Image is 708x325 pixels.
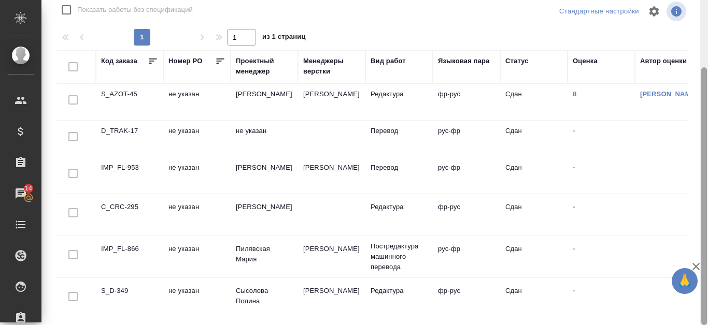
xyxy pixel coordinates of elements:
td: Сдан [500,280,568,317]
td: не указан [163,84,231,120]
td: фр-рус [433,197,500,233]
span: 14 [19,183,38,194]
p: Перевод [371,163,428,173]
td: Сдан [500,239,568,275]
td: Сдан [500,121,568,157]
td: [PERSON_NAME] [231,157,298,194]
td: не указан [163,239,231,275]
a: - [573,245,575,253]
td: D_TRAK-17 [96,121,163,157]
td: Сдан [500,157,568,194]
td: рус-фр [433,239,500,275]
div: Оценка [573,56,598,66]
td: IMP_FL-866 [96,239,163,275]
div: Менеджеры верстки [303,56,360,77]
td: [PERSON_NAME] [231,197,298,233]
p: Редактура [371,202,428,212]
td: S_AZOT-45 [96,84,163,120]
td: Пилявская Мария [231,239,298,275]
a: [PERSON_NAME] [640,90,698,98]
div: split button [557,4,642,20]
div: Номер PO [168,56,202,66]
a: - [573,287,575,294]
td: не указан [163,157,231,194]
a: 8 [573,90,576,98]
div: Проектный менеджер [236,56,293,77]
td: Сысолова Полина [231,280,298,317]
td: Сдан [500,197,568,233]
span: Показать работы без спецификаций [77,5,193,15]
a: - [573,127,575,135]
td: фр-рус [433,84,500,120]
p: Постредактура машинного перевода [371,241,428,272]
a: - [573,164,575,171]
td: [PERSON_NAME] [298,84,365,120]
td: [PERSON_NAME] [298,239,365,275]
td: не указан [163,197,231,233]
a: 14 [3,181,39,206]
td: не указан [163,121,231,157]
td: рус-фр [433,157,500,194]
span: Посмотреть информацию [667,2,688,21]
span: 🙏 [676,270,693,292]
td: фр-рус [433,280,500,317]
a: - [573,203,575,211]
button: 🙏 [672,268,698,294]
p: Редактура [371,286,428,296]
div: Автор оценки [640,56,687,66]
td: [PERSON_NAME] [298,280,365,317]
div: Языковая пара [438,56,490,66]
td: [PERSON_NAME] [298,157,365,194]
td: S_D-349 [96,280,163,317]
p: Редактура [371,89,428,99]
td: не указан [231,121,298,157]
td: [PERSON_NAME] [231,84,298,120]
div: Статус [505,56,529,66]
td: не указан [163,280,231,317]
td: Сдан [500,84,568,120]
td: IMP_FL-953 [96,157,163,194]
div: Код заказа [101,56,137,66]
div: Вид работ [371,56,406,66]
span: из 1 страниц [262,31,306,46]
td: рус-фр [433,121,500,157]
td: C_CRC-295 [96,197,163,233]
p: Перевод [371,126,428,136]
